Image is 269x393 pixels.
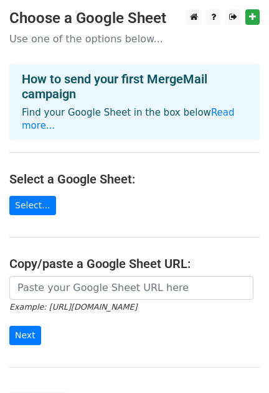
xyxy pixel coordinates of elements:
[22,107,235,131] a: Read more...
[9,32,260,45] p: Use one of the options below...
[9,276,253,300] input: Paste your Google Sheet URL here
[9,172,260,187] h4: Select a Google Sheet:
[9,256,260,271] h4: Copy/paste a Google Sheet URL:
[9,302,137,312] small: Example: [URL][DOMAIN_NAME]
[22,72,247,101] h4: How to send your first MergeMail campaign
[9,326,41,345] input: Next
[22,106,247,132] p: Find your Google Sheet in the box below
[9,9,260,27] h3: Choose a Google Sheet
[9,196,56,215] a: Select...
